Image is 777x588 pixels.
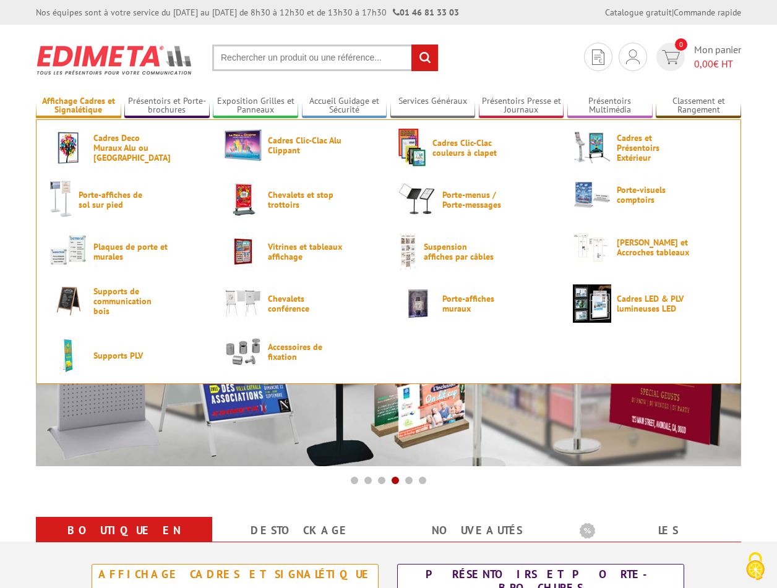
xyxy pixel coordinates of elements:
a: Services Généraux [390,96,476,116]
span: Accessoires de fixation [268,342,342,362]
div: Nos équipes sont à votre service du [DATE] au [DATE] de 8h30 à 12h30 et de 13h30 à 17h30 [36,6,459,19]
img: Cadres Clic-Clac couleurs à clapet [398,129,427,167]
a: Vitrines et tableaux affichage [224,232,379,271]
span: Porte-affiches de sol sur pied [79,190,153,210]
a: devis rapide 0 Mon panier 0,00€ HT [653,43,741,71]
img: Chevalets et stop trottoirs [224,181,262,219]
img: devis rapide [662,50,680,64]
img: Accessoires de fixation [224,336,262,367]
a: Cadres Clic-Clac Alu Clippant [224,129,379,161]
a: Exposition Grilles et Panneaux [213,96,298,116]
img: Porte-visuels comptoirs [573,181,611,209]
span: Supports PLV [93,351,168,360]
img: Cadres et Présentoirs Extérieur [573,129,611,167]
img: Plaques de porte et murales [49,232,88,271]
span: Porte-visuels comptoirs [617,185,691,205]
img: Supports de communication bois [49,284,88,317]
span: Cadres Deco Muraux Alu ou [GEOGRAPHIC_DATA] [93,133,168,163]
input: Rechercher un produit ou une référence... [212,45,439,71]
b: Les promotions [580,519,734,544]
img: Suspension affiches par câbles [398,232,418,271]
button: Cookies (fenêtre modale) [734,546,777,588]
span: Vitrines et tableaux affichage [268,242,342,262]
strong: 01 46 81 33 03 [393,7,459,18]
a: Chevalets et stop trottoirs [224,181,379,219]
a: Chevalets conférence [224,284,379,323]
img: devis rapide [592,49,604,65]
a: Les promotions [580,519,726,564]
a: Plaques de porte et murales [49,232,204,271]
img: Chevalets conférence [224,284,262,323]
img: Vitrines et tableaux affichage [224,232,262,271]
span: € HT [694,57,741,71]
a: Présentoirs Presse et Journaux [479,96,564,116]
a: Classement et Rangement [656,96,741,116]
span: Suspension affiches par câbles [424,242,498,262]
a: Affichage Cadres et Signalétique [36,96,121,116]
a: Boutique en ligne [51,519,197,564]
img: Cadres Deco Muraux Alu ou Bois [49,129,88,167]
span: Cadres Clic-Clac couleurs à clapet [432,138,507,158]
a: Porte-menus / Porte-messages [398,181,553,219]
a: Porte-visuels comptoirs [573,181,728,209]
a: Supports PLV [49,336,204,375]
img: Supports PLV [49,336,88,375]
span: Chevalets conférence [268,294,342,313]
a: Porte-affiches muraux [398,284,553,323]
span: 0 [675,38,687,51]
span: Cadres LED & PLV lumineuses LED [617,294,691,313]
span: Mon panier [694,43,741,71]
a: Suspension affiches par câbles [398,232,553,271]
a: Cadres et Présentoirs Extérieur [573,129,728,167]
a: [PERSON_NAME] et Accroches tableaux [573,232,728,262]
span: Porte-affiches muraux [442,294,517,313]
img: Porte-menus / Porte-messages [398,181,437,219]
a: Cadres Clic-Clac couleurs à clapet [398,129,553,167]
img: Porte-affiches muraux [398,284,437,323]
img: Cadres Clic-Clac Alu Clippant [224,129,262,161]
span: Plaques de porte et murales [93,242,168,262]
img: Cadres LED & PLV lumineuses LED [573,284,611,323]
a: Catalogue gratuit [605,7,672,18]
img: devis rapide [626,49,640,64]
a: Présentoirs et Porte-brochures [124,96,210,116]
img: Cookies (fenêtre modale) [740,551,771,582]
a: Présentoirs Multimédia [567,96,653,116]
img: Présentoir, panneau, stand - Edimeta - PLV, affichage, mobilier bureau, entreprise [36,37,194,83]
span: Porte-menus / Porte-messages [442,190,517,210]
a: Accessoires de fixation [224,336,379,367]
a: nouveautés [403,519,550,542]
span: Chevalets et stop trottoirs [268,190,342,210]
span: 0,00 [694,58,713,70]
span: Cadres Clic-Clac Alu Clippant [268,135,342,155]
span: Supports de communication bois [93,286,168,316]
img: Porte-affiches de sol sur pied [49,181,73,219]
a: Supports de communication bois [49,284,204,317]
a: Accueil Guidage et Sécurité [302,96,387,116]
a: Cadres LED & PLV lumineuses LED [573,284,728,323]
img: Cimaises et Accroches tableaux [573,232,611,262]
a: Commande rapide [674,7,741,18]
div: Affichage Cadres et Signalétique [95,568,375,581]
input: rechercher [411,45,438,71]
span: [PERSON_NAME] et Accroches tableaux [617,237,691,257]
div: | [605,6,741,19]
a: Porte-affiches de sol sur pied [49,181,204,219]
a: Cadres Deco Muraux Alu ou [GEOGRAPHIC_DATA] [49,129,204,167]
span: Cadres et Présentoirs Extérieur [617,133,691,163]
a: Destockage [227,519,374,542]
